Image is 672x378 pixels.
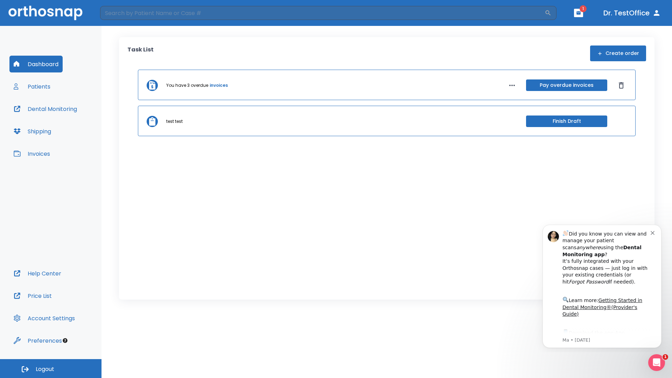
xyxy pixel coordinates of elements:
[30,112,93,124] a: App Store
[9,310,79,327] button: Account Settings
[580,5,587,12] span: 1
[9,56,63,72] button: Dashboard
[9,145,54,162] button: Invoices
[9,123,55,140] button: Shipping
[9,78,55,95] button: Patients
[526,115,607,127] button: Finish Draft
[166,118,183,125] p: test test
[166,82,208,89] p: You have 3 overdue
[616,80,627,91] button: Dismiss
[590,45,646,61] button: Create order
[648,354,665,371] iframe: Intercom live chat
[30,110,119,146] div: Download the app: | ​ Let us know if you need help getting started!
[601,7,664,19] button: Dr. TestOffice
[9,287,56,304] button: Price List
[100,6,545,20] input: Search by Patient Name or Case #
[663,354,668,360] span: 1
[30,119,119,125] p: Message from Ma, sent 5w ago
[526,79,607,91] button: Pay overdue invoices
[119,11,124,16] button: Dismiss notification
[127,45,154,61] p: Task List
[9,265,65,282] button: Help Center
[9,100,81,117] button: Dental Monitoring
[9,332,66,349] button: Preferences
[36,365,54,373] span: Logout
[532,218,672,352] iframe: Intercom notifications message
[210,82,228,89] a: invoices
[8,6,83,20] img: Orthosnap
[62,337,68,344] div: Tooltip anchor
